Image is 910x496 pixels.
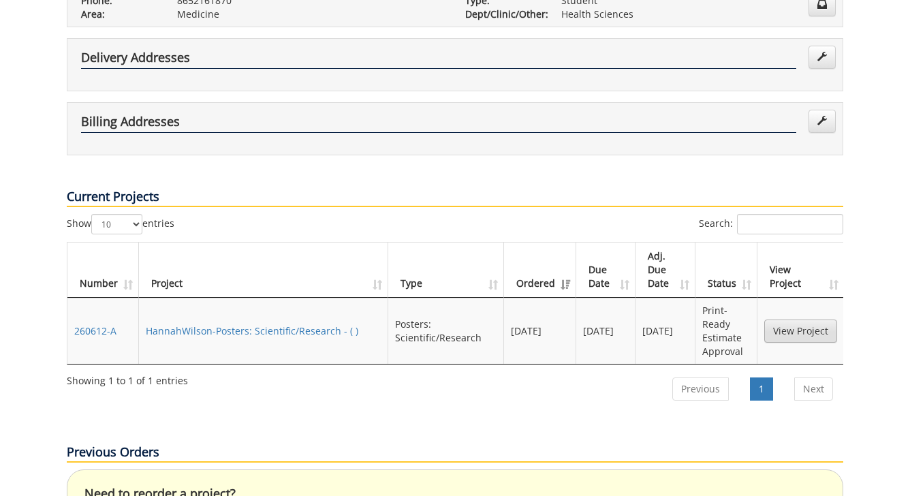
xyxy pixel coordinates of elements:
th: View Project: activate to sort column ascending [757,243,844,298]
a: Previous [672,377,729,401]
a: 1 [750,377,773,401]
a: View Project [764,320,837,343]
p: Health Sciences [561,7,829,21]
p: Medicine [177,7,445,21]
th: Project: activate to sort column ascending [139,243,388,298]
p: Area: [81,7,157,21]
div: Showing 1 to 1 of 1 entries [67,369,188,388]
td: [DATE] [576,298,636,364]
a: HannahWilson-Posters: Scientific/Research - ( ) [146,324,358,337]
th: Type: activate to sort column ascending [388,243,504,298]
td: Print-Ready Estimate Approval [695,298,757,364]
a: Edit Addresses [809,110,836,133]
th: Status: activate to sort column ascending [695,243,757,298]
th: Number: activate to sort column ascending [67,243,139,298]
h4: Billing Addresses [81,115,796,133]
label: Show entries [67,214,174,234]
td: [DATE] [504,298,576,364]
td: [DATE] [636,298,695,364]
label: Search: [699,214,843,234]
a: 260612-A [74,324,116,337]
select: Showentries [91,214,142,234]
th: Due Date: activate to sort column ascending [576,243,636,298]
td: Posters: Scientific/Research [388,298,504,364]
h4: Delivery Addresses [81,51,796,69]
p: Current Projects [67,188,843,207]
p: Previous Orders [67,444,843,463]
th: Adj. Due Date: activate to sort column ascending [636,243,695,298]
input: Search: [737,214,843,234]
p: Dept/Clinic/Other: [465,7,541,21]
th: Ordered: activate to sort column ascending [504,243,576,298]
a: Edit Addresses [809,46,836,69]
a: Next [794,377,833,401]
